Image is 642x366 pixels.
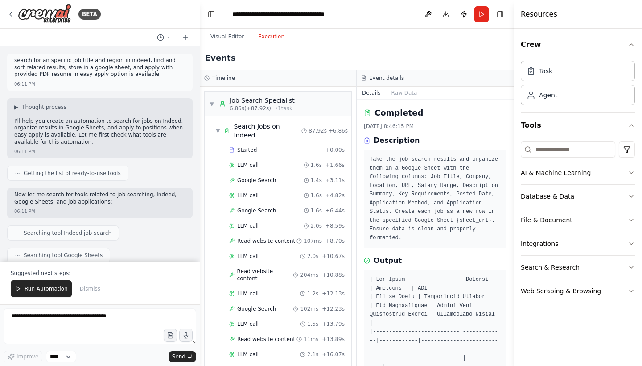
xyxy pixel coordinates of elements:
[322,336,345,343] span: + 13.89s
[178,32,193,43] button: Start a new chat
[307,253,318,260] span: 2.0s
[325,237,345,245] span: + 8.70s
[521,232,635,255] button: Integrations
[14,191,185,205] p: Now let me search for tools related to job searching, Indeed, Google Sheets, and job applications:
[209,100,214,108] span: ▼
[80,285,100,292] span: Dismiss
[521,185,635,208] button: Database & Data
[230,105,271,112] span: 6.86s (+87.92s)
[18,4,71,24] img: Logo
[237,162,259,169] span: LLM call
[14,57,185,78] p: search for an specific job title and region in indeed, find and sort related results, store in a ...
[374,255,402,266] h3: Output
[325,207,345,214] span: + 6.44s
[300,305,318,312] span: 102ms
[521,239,558,248] div: Integrations
[325,192,345,199] span: + 4.82s
[307,351,318,358] span: 2.1s
[521,161,635,184] button: AI & Machine Learning
[521,57,635,112] div: Crew
[357,87,386,99] button: Details
[24,170,121,177] span: Getting the list of ready-to-use tools
[232,10,325,19] nav: breadcrumb
[521,256,635,279] button: Search & Research
[521,279,635,303] button: Web Scraping & Browsing
[237,336,295,343] span: Read website content
[78,9,101,20] div: BETA
[169,351,196,362] button: Send
[4,351,42,362] button: Improve
[311,177,322,184] span: 1.4s
[237,237,295,245] span: Read website content
[14,148,35,155] div: 06:11 PM
[237,290,259,297] span: LLM call
[325,222,345,229] span: + 8.59s
[322,320,345,328] span: + 13.79s
[311,207,322,214] span: 1.6s
[234,122,301,140] div: Search Jobs on Indeed
[521,192,574,201] div: Database & Data
[205,8,218,21] button: Hide left sidebar
[205,52,235,64] h2: Events
[164,329,177,342] button: Upload files
[14,104,66,111] button: ▶Thought process
[307,320,318,328] span: 1.5s
[14,104,18,111] span: ▶
[237,268,293,282] span: Read website content
[304,336,318,343] span: 11ms
[237,177,276,184] span: Google Search
[521,113,635,138] button: Tools
[153,32,175,43] button: Switch to previous chat
[329,127,348,134] span: + 6.86s
[203,28,251,46] button: Visual Editor
[521,287,601,295] div: Web Scraping & Browsing
[237,305,276,312] span: Google Search
[237,207,276,214] span: Google Search
[237,146,257,154] span: Started
[14,208,35,215] div: 06:11 PM
[212,75,235,82] h3: Timeline
[369,75,404,82] h3: Event details
[309,127,327,134] span: 87.92s
[539,67,552,75] div: Task
[322,290,345,297] span: + 12.13s
[14,118,185,146] p: I'll help you create an automation to search for jobs on Indeed, organize results in Google Sheet...
[237,351,259,358] span: LLM call
[75,280,105,297] button: Dismiss
[364,123,506,130] div: [DATE] 8:46:15 PM
[494,8,506,21] button: Hide right sidebar
[300,271,318,279] span: 204ms
[521,263,580,272] div: Search & Research
[304,237,322,245] span: 107ms
[215,127,221,134] span: ▼
[22,104,66,111] span: Thought process
[237,253,259,260] span: LLM call
[16,353,38,360] span: Improve
[325,146,345,154] span: + 0.00s
[325,177,345,184] span: + 3.11s
[521,208,635,232] button: File & Document
[370,155,501,242] pre: Take the job search results and organize them in a Google Sheet with the following columns: Job T...
[521,9,557,20] h4: Resources
[311,192,322,199] span: 1.6s
[325,162,345,169] span: + 1.66s
[237,222,259,229] span: LLM call
[275,105,292,112] span: • 1 task
[322,253,345,260] span: + 10.67s
[179,329,193,342] button: Click to speak your automation idea
[237,320,259,328] span: LLM call
[311,162,322,169] span: 1.6s
[24,252,103,259] span: Searching tool Google Sheets
[539,91,557,100] div: Agent
[172,353,185,360] span: Send
[322,351,345,358] span: + 16.07s
[230,96,295,105] div: Job Search Specialist
[14,81,35,87] div: 06:11 PM
[386,87,423,99] button: Raw Data
[11,270,189,277] p: Suggested next steps:
[237,192,259,199] span: LLM call
[307,290,318,297] span: 1.2s
[251,28,292,46] button: Execution
[521,138,635,310] div: Tools
[322,305,345,312] span: + 12.23s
